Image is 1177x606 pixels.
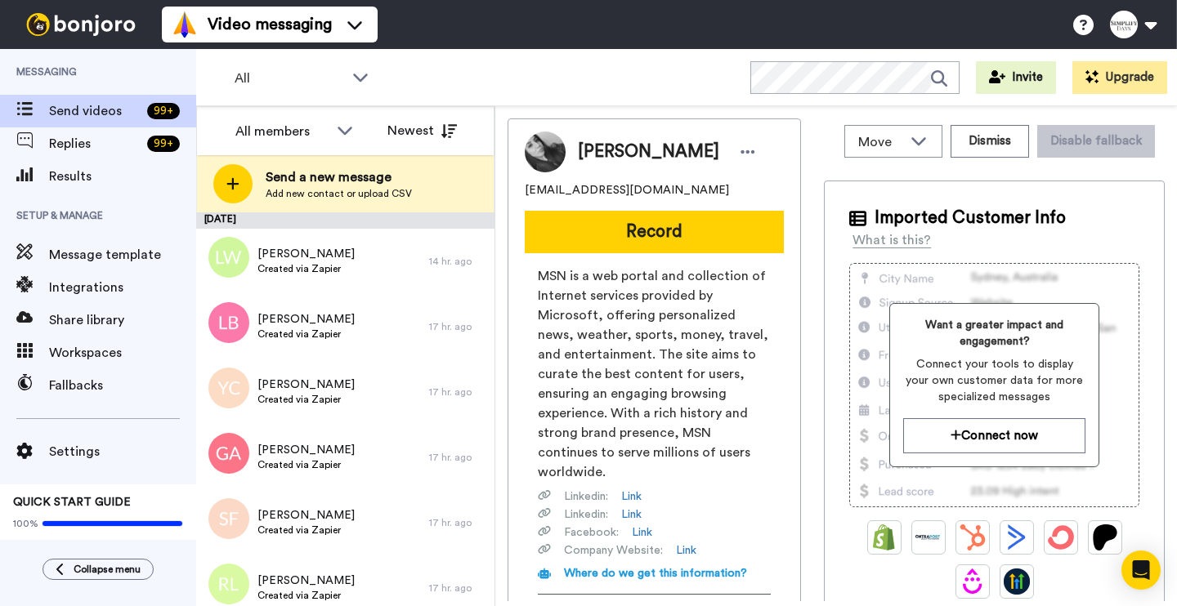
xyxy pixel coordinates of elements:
[257,573,355,589] span: [PERSON_NAME]
[903,356,1085,405] span: Connect your tools to display your own customer data for more specialized messages
[525,131,566,172] img: Image of Cindy Perez
[429,320,486,333] div: 17 hr. ago
[43,559,154,580] button: Collapse menu
[960,568,986,595] img: Drip
[172,11,198,38] img: vm-color.svg
[257,246,355,262] span: [PERSON_NAME]
[564,568,747,579] span: Where do we get this information?
[525,211,784,253] button: Record
[429,516,486,529] div: 17 hr. ago
[49,376,196,395] span: Fallbacks
[578,140,719,164] span: [PERSON_NAME]
[960,524,986,550] img: Hubspot
[13,497,131,508] span: QUICK START GUIDE
[13,517,38,530] span: 100%
[903,418,1085,453] button: Connect now
[257,458,355,471] span: Created via Zapier
[564,524,619,541] span: Facebook :
[257,393,355,406] span: Created via Zapier
[429,451,486,464] div: 17 hr. ago
[1092,524,1118,550] img: Patreon
[564,506,608,523] span: Linkedin :
[147,136,180,152] div: 99 +
[49,245,196,265] span: Message template
[257,507,355,524] span: [PERSON_NAME]
[49,310,196,330] span: Share library
[196,212,495,229] div: [DATE]
[208,13,332,36] span: Video messaging
[208,433,249,474] img: ga.png
[1004,568,1030,595] img: GoHighLevel
[208,498,249,539] img: sf.png
[1037,125,1155,158] button: Disable fallback
[257,262,355,275] span: Created via Zapier
[676,542,696,559] a: Link
[525,182,729,198] span: [EMAIL_ADDRESS][DOMAIN_NAME]
[915,524,942,550] img: Ontraport
[208,368,249,408] img: yc.png
[49,101,141,121] span: Send videos
[429,255,486,268] div: 14 hr. ago
[208,302,249,343] img: lb.png
[235,69,344,88] span: All
[49,343,196,363] span: Workspaces
[375,114,469,147] button: Newest
[903,317,1085,350] span: Want a greater impact and engagement?
[257,442,355,458] span: [PERSON_NAME]
[74,563,141,576] span: Collapse menu
[235,122,329,141] div: All members
[49,134,141,154] span: Replies
[1048,524,1074,550] img: ConvertKit
[257,589,355,602] span: Created via Zapier
[208,564,249,604] img: rl.png
[564,542,663,559] span: Company Website :
[858,132,902,152] span: Move
[266,187,412,200] span: Add new contact or upload CSV
[49,167,196,186] span: Results
[257,311,355,328] span: [PERSON_NAME]
[257,524,355,537] span: Created via Zapier
[208,237,249,278] img: lw.png
[538,266,771,482] span: MSN is a web portal and collection of Internet services provided by Microsoft, offering personali...
[853,230,931,250] div: What is this?
[257,328,355,341] span: Created via Zapier
[875,206,1066,230] span: Imported Customer Info
[257,377,355,393] span: [PERSON_NAME]
[1121,550,1161,590] div: Open Intercom Messenger
[147,103,180,119] div: 99 +
[871,524,897,550] img: Shopify
[429,385,486,399] div: 17 hr. ago
[632,524,652,541] a: Link
[564,488,608,505] span: Linkedin :
[20,13,142,36] img: bj-logo-header-white.svg
[976,61,1056,94] button: Invite
[951,125,1029,158] button: Dismiss
[266,167,412,187] span: Send a new message
[49,442,196,461] span: Settings
[621,488,642,505] a: Link
[1072,61,1167,94] button: Upgrade
[621,506,642,523] a: Link
[49,278,196,297] span: Integrations
[429,581,486,595] div: 17 hr. ago
[1004,524,1030,550] img: ActiveCampaign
